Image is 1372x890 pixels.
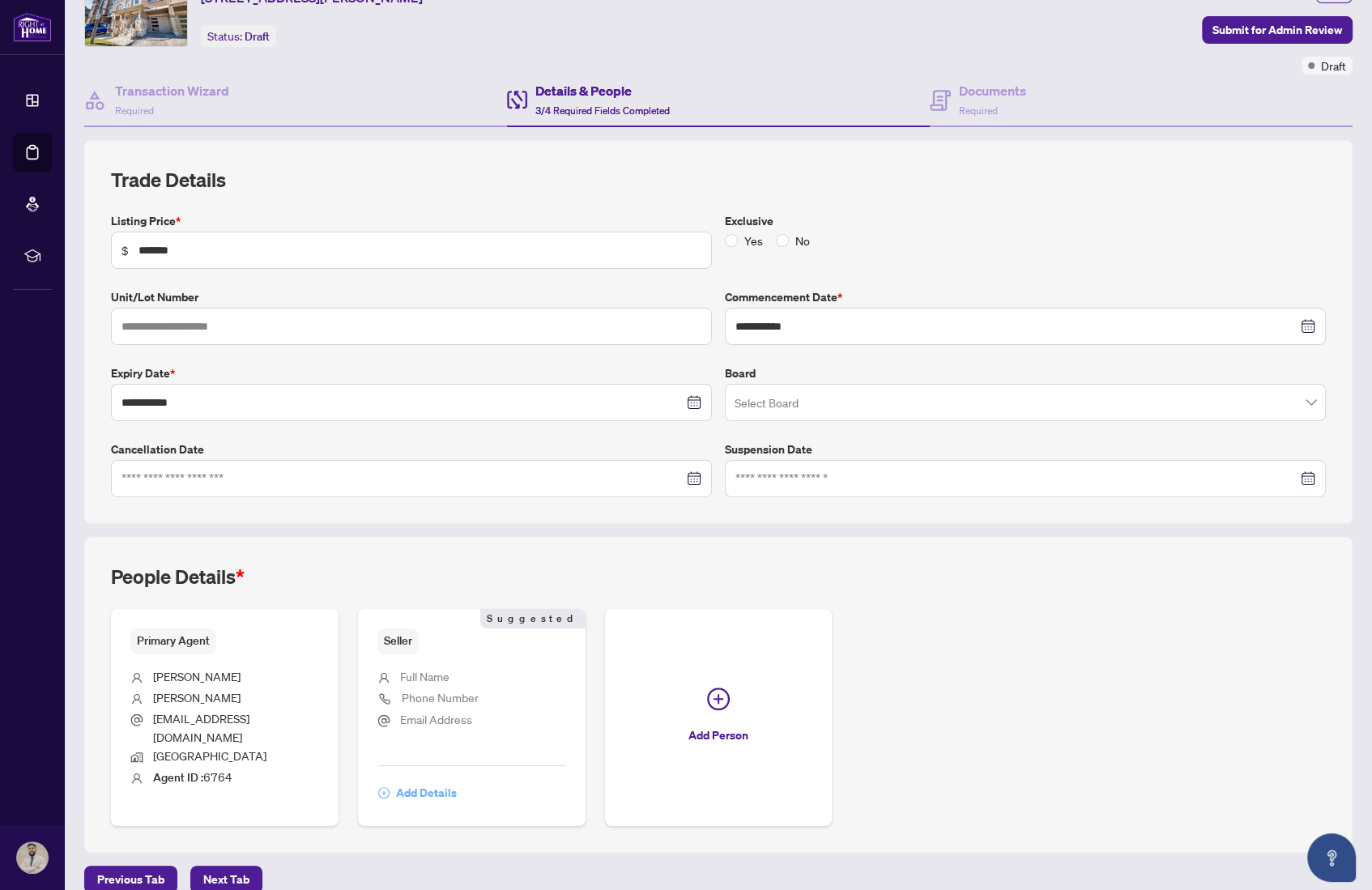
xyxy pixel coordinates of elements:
[153,711,249,744] span: [EMAIL_ADDRESS][DOMAIN_NAME]
[245,29,270,44] span: Draft
[111,564,245,590] h2: People Details
[153,669,241,683] span: [PERSON_NAME]
[115,104,154,117] span: Required
[153,769,232,784] span: 6764
[153,748,266,763] span: [GEOGRAPHIC_DATA]
[959,104,998,117] span: Required
[111,288,712,306] label: Unit/Lot Number
[377,779,458,807] button: Add Details
[400,669,450,683] span: Full Name
[707,688,730,710] span: plus-circle
[535,81,670,100] h4: Details & People
[115,81,229,100] h4: Transaction Wizard
[400,712,472,726] span: Email Address
[1212,17,1342,43] span: Submit for Admin Review
[480,609,586,628] span: Suggested
[738,232,769,249] span: Yes
[111,364,712,382] label: Expiry Date
[111,212,712,230] label: Listing Price
[111,167,1326,193] h2: Trade Details
[130,628,216,654] span: Primary Agent
[396,780,457,806] span: Add Details
[688,722,748,748] span: Add Person
[13,12,52,42] img: logo
[725,364,1326,382] label: Board
[959,81,1026,100] h4: Documents
[201,25,276,47] div: Status:
[1321,57,1346,75] span: Draft
[111,441,712,458] label: Cancellation Date
[121,241,129,259] span: $
[377,628,419,654] span: Seller
[725,288,1326,306] label: Commencement Date
[17,842,48,873] img: Profile Icon
[1202,16,1353,44] button: Submit for Admin Review
[605,609,833,826] button: Add Person
[153,690,241,705] span: [PERSON_NAME]
[789,232,816,249] span: No
[378,787,390,798] span: plus-circle
[402,690,479,705] span: Phone Number
[153,770,203,785] b: Agent ID :
[725,212,1326,230] label: Exclusive
[1307,833,1356,882] button: Open asap
[535,104,670,117] span: 3/4 Required Fields Completed
[725,441,1326,458] label: Suspension Date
